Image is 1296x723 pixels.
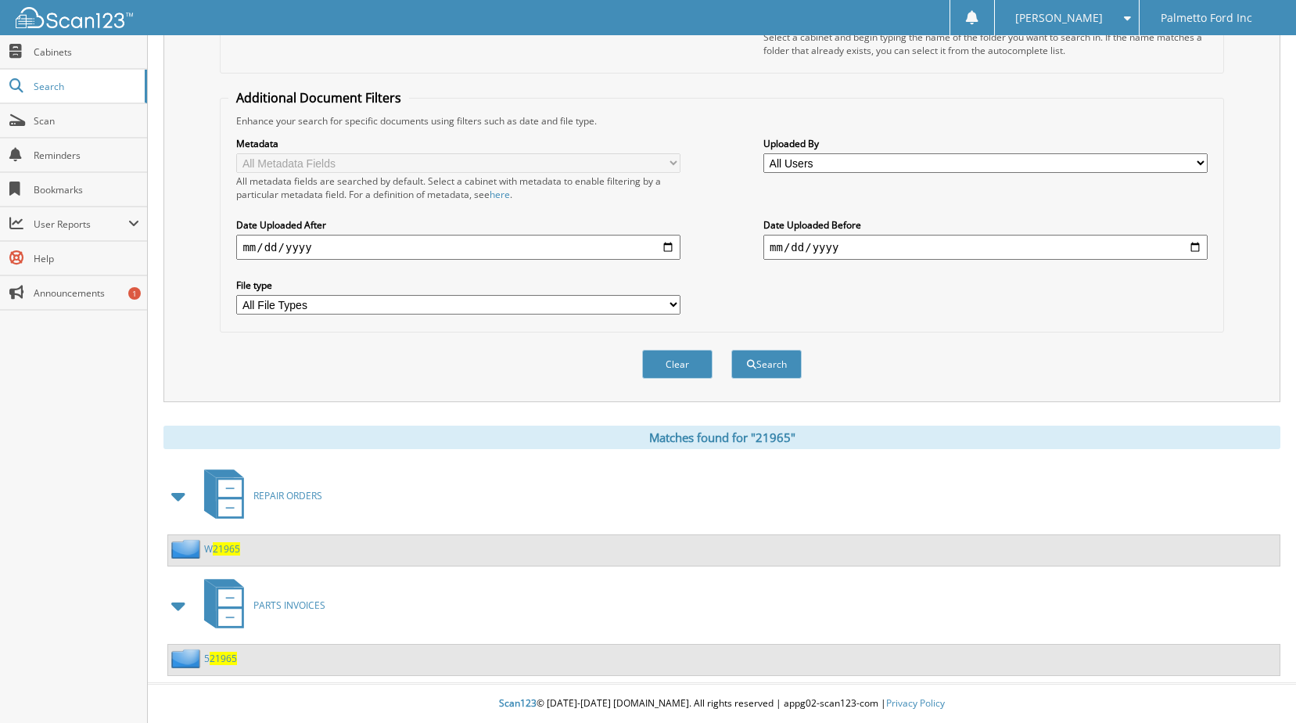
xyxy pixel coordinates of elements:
[228,114,1215,128] div: Enhance your search for specific documents using filters such as date and file type.
[210,652,237,665] span: 21965
[253,599,325,612] span: PARTS INVOICES
[253,489,322,502] span: REPAIR ORDERS
[34,252,139,265] span: Help
[34,80,137,93] span: Search
[148,685,1296,723] div: © [DATE]-[DATE] [DOMAIN_NAME]. All rights reserved | appg02-scan123-com |
[213,542,240,556] span: 21965
[763,235,1208,260] input: end
[236,279,680,292] label: File type
[886,696,945,710] a: Privacy Policy
[204,652,237,665] a: 521965
[34,218,128,231] span: User Reports
[34,149,139,162] span: Reminders
[128,287,141,300] div: 1
[1161,13,1252,23] span: Palmetto Ford Inc
[34,114,139,128] span: Scan
[34,45,139,59] span: Cabinets
[163,426,1280,449] div: Matches found for "21965"
[195,574,325,636] a: PARTS INVOICES
[228,89,409,106] legend: Additional Document Filters
[34,286,139,300] span: Announcements
[204,542,240,556] a: W21965
[763,218,1208,232] label: Date Uploaded Before
[236,235,680,260] input: start
[763,137,1208,150] label: Uploaded By
[490,188,510,201] a: here
[171,539,204,559] img: folder2.png
[16,7,133,28] img: scan123-logo-white.svg
[731,350,802,379] button: Search
[236,174,680,201] div: All metadata fields are searched by default. Select a cabinet with metadata to enable filtering b...
[642,350,713,379] button: Clear
[236,137,680,150] label: Metadata
[34,183,139,196] span: Bookmarks
[236,218,680,232] label: Date Uploaded After
[195,465,322,527] a: REPAIR ORDERS
[1218,648,1296,723] iframe: Chat Widget
[499,696,537,710] span: Scan123
[171,649,204,668] img: folder2.png
[1015,13,1103,23] span: [PERSON_NAME]
[763,31,1208,57] div: Select a cabinet and begin typing the name of the folder you want to search in. If the name match...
